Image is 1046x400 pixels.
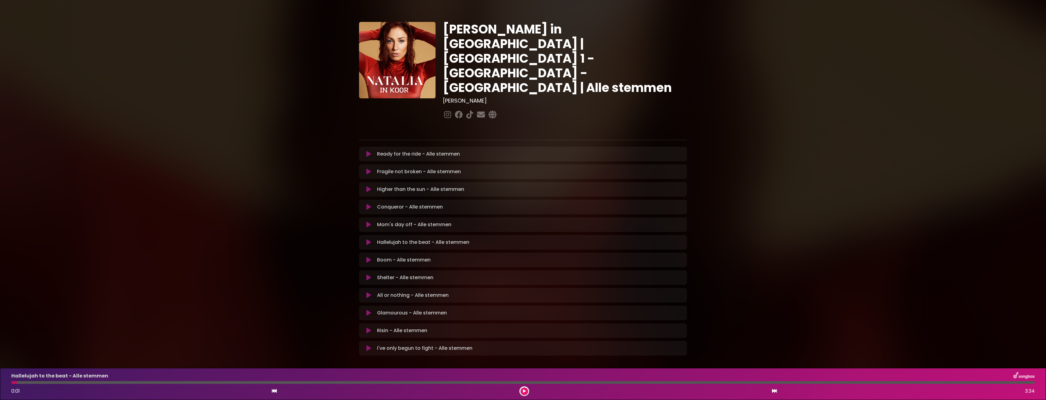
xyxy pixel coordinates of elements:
[1013,372,1035,380] img: songbox-logo-white.png
[377,221,451,228] p: Mom's day off - Alle stemmen
[11,372,108,380] p: Hallelujah to the beat - Alle stemmen
[377,239,469,246] p: Hallelujah to the beat - Alle stemmen
[377,168,461,175] p: Fragile not broken - Alle stemmen
[377,309,447,317] p: Glamourous - Alle stemmen
[377,292,449,299] p: All or nothing - Alle stemmen
[359,22,436,98] img: YTVS25JmS9CLUqXqkEhs
[377,274,433,281] p: Shelter - Alle stemmen
[377,186,464,193] p: Higher than the sun - Alle stemmen
[443,97,687,104] h3: [PERSON_NAME]
[377,256,431,264] p: Boom - Alle stemmen
[377,203,443,211] p: Conqueror - Alle stemmen
[377,150,460,158] p: Ready for the ride - Alle stemmen
[443,22,687,95] h1: [PERSON_NAME] in [GEOGRAPHIC_DATA] | [GEOGRAPHIC_DATA] 1 - [GEOGRAPHIC_DATA] - [GEOGRAPHIC_DATA] ...
[377,327,427,334] p: Risin - Alle stemmen
[377,345,472,352] p: I've only begun to fight - Alle stemmen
